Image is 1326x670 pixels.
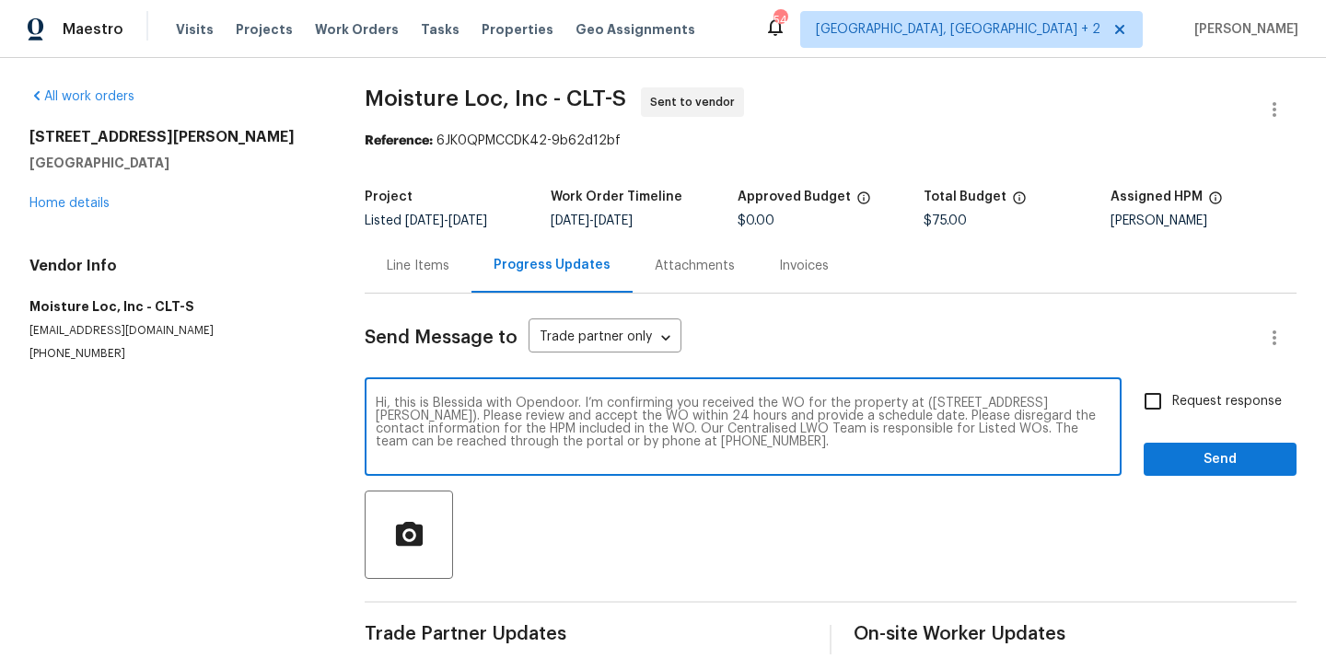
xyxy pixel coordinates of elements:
[29,323,320,339] p: [EMAIL_ADDRESS][DOMAIN_NAME]
[1144,443,1297,477] button: Send
[482,20,553,39] span: Properties
[387,257,449,275] div: Line Items
[365,329,518,347] span: Send Message to
[365,87,626,110] span: Moisture Loc, Inc - CLT-S
[856,191,871,214] span: The total cost of line items that have been approved by both Opendoor and the Trade Partner. This...
[29,197,110,210] a: Home details
[551,214,633,227] span: -
[854,625,1297,643] span: On-site Worker Updates
[924,191,1006,203] h5: Total Budget
[494,256,611,274] div: Progress Updates
[365,132,1297,150] div: 6JK0QPMCCDK42-9b62d12bf
[1012,191,1027,214] span: The total cost of line items that have been proposed by Opendoor. This sum includes line items th...
[29,346,320,362] p: [PHONE_NUMBER]
[551,214,589,227] span: [DATE]
[594,214,633,227] span: [DATE]
[448,214,487,227] span: [DATE]
[365,625,808,643] span: Trade Partner Updates
[365,214,487,227] span: Listed
[1172,392,1282,411] span: Request response
[63,20,123,39] span: Maestro
[29,257,320,275] h4: Vendor Info
[529,323,681,353] div: Trade partner only
[29,154,320,172] h5: [GEOGRAPHIC_DATA]
[29,90,134,103] a: All work orders
[650,93,742,111] span: Sent to vendor
[924,214,967,227] span: $75.00
[576,20,695,39] span: Geo Assignments
[738,191,851,203] h5: Approved Budget
[365,191,413,203] h5: Project
[405,214,487,227] span: -
[405,214,444,227] span: [DATE]
[29,128,320,146] h2: [STREET_ADDRESS][PERSON_NAME]
[551,191,682,203] h5: Work Order Timeline
[421,23,459,36] span: Tasks
[376,397,1111,461] textarea: Hi, this is Blessida with Opendoor. I’m confirming you received the WO for the property at ([STRE...
[816,20,1100,39] span: [GEOGRAPHIC_DATA], [GEOGRAPHIC_DATA] + 2
[1111,214,1297,227] div: [PERSON_NAME]
[176,20,214,39] span: Visits
[29,297,320,316] h5: Moisture Loc, Inc - CLT-S
[236,20,293,39] span: Projects
[1187,20,1298,39] span: [PERSON_NAME]
[773,11,786,29] div: 54
[1158,448,1282,471] span: Send
[1111,191,1203,203] h5: Assigned HPM
[1208,191,1223,214] span: The hpm assigned to this work order.
[365,134,433,147] b: Reference:
[779,257,829,275] div: Invoices
[315,20,399,39] span: Work Orders
[655,257,735,275] div: Attachments
[738,214,774,227] span: $0.00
